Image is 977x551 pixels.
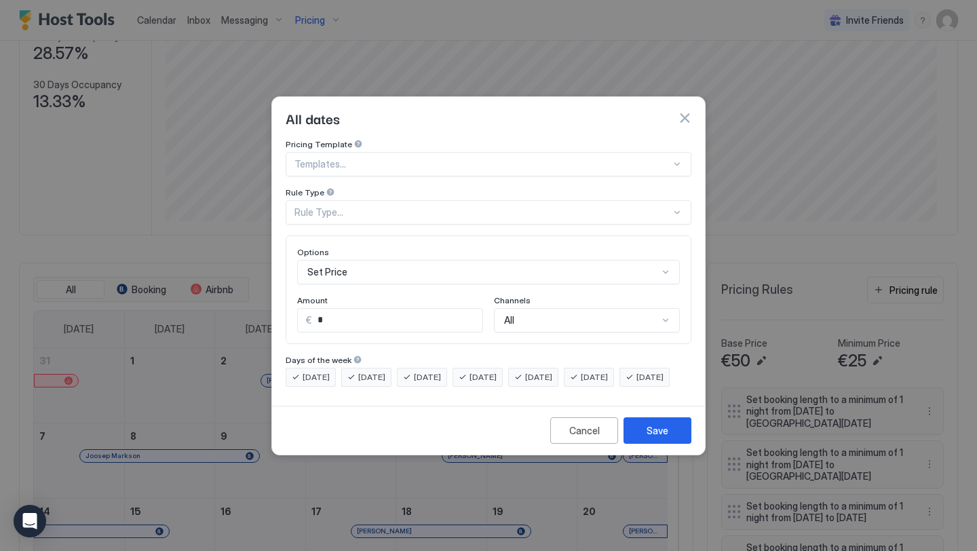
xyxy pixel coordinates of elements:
[14,505,46,537] div: Open Intercom Messenger
[294,206,671,218] div: Rule Type...
[414,371,441,383] span: [DATE]
[569,423,600,438] div: Cancel
[307,266,347,278] span: Set Price
[297,247,329,257] span: Options
[636,371,664,383] span: [DATE]
[312,309,482,332] input: Input Field
[286,108,340,128] span: All dates
[297,295,328,305] span: Amount
[286,187,324,197] span: Rule Type
[525,371,552,383] span: [DATE]
[306,314,312,326] span: €
[286,355,351,365] span: Days of the week
[624,417,691,444] button: Save
[494,295,531,305] span: Channels
[550,417,618,444] button: Cancel
[303,371,330,383] span: [DATE]
[504,314,514,326] span: All
[358,371,385,383] span: [DATE]
[286,139,352,149] span: Pricing Template
[647,423,668,438] div: Save
[581,371,608,383] span: [DATE]
[470,371,497,383] span: [DATE]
